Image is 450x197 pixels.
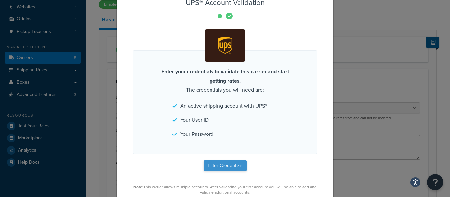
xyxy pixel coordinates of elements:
[206,30,244,61] img: UPS®
[133,184,143,190] strong: Note:
[161,68,289,85] strong: Enter your credentials to validate this carrier and start getting rates.
[153,67,297,95] p: The credentials you will need are:
[204,160,247,171] button: Enter Credentials
[133,185,317,195] div: This carrier allows multiple accounts. After validating your first account you will be able to ad...
[172,101,278,111] li: An active shipping account with UPS®
[172,130,278,139] li: Your Password
[172,115,278,125] li: Your User ID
